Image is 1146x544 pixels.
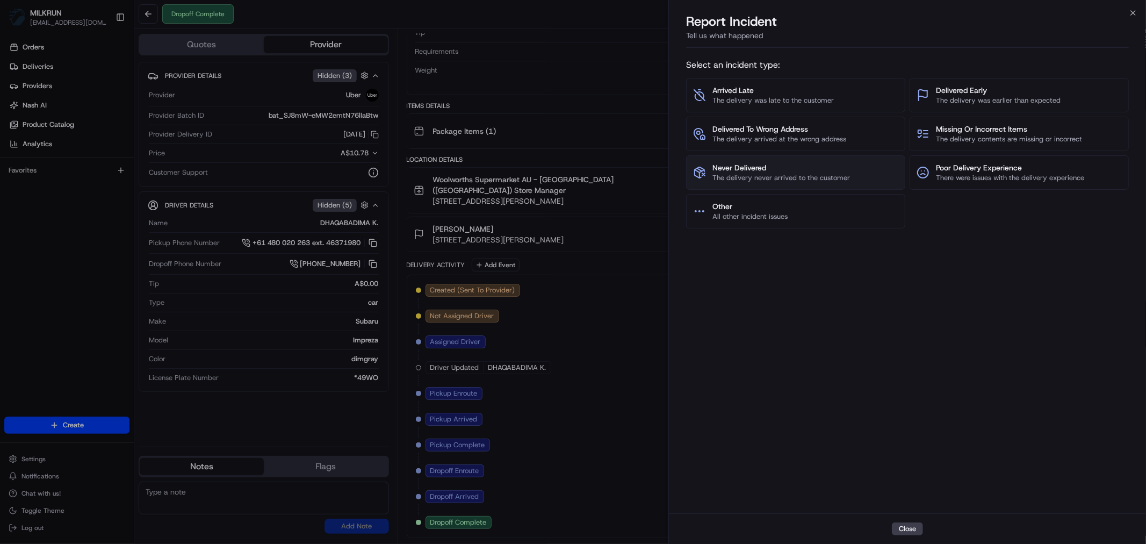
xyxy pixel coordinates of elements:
[686,155,905,190] button: Never DeliveredThe delivery never arrived to the customer
[712,85,834,96] span: Arrived Late
[686,30,1129,48] div: Tell us what happened
[936,173,1084,183] span: There were issues with the delivery experience
[936,162,1084,173] span: Poor Delivery Experience
[686,117,905,151] button: Delivered To Wrong AddressThe delivery arrived at the wrong address
[686,59,1129,71] span: Select an incident type:
[910,117,1129,151] button: Missing Or Incorrect ItemsThe delivery contents are missing or incorrect
[910,155,1129,190] button: Poor Delivery ExperienceThere were issues with the delivery experience
[936,96,1061,105] span: The delivery was earlier than expected
[936,85,1061,96] span: Delivered Early
[936,134,1082,144] span: The delivery contents are missing or incorrect
[892,522,923,535] button: Close
[936,124,1082,134] span: Missing Or Incorrect Items
[712,212,788,221] span: All other incident issues
[712,96,834,105] span: The delivery was late to the customer
[686,13,777,30] p: Report Incident
[686,194,905,228] button: OtherAll other incident issues
[686,78,905,112] button: Arrived LateThe delivery was late to the customer
[712,201,788,212] span: Other
[910,78,1129,112] button: Delivered EarlyThe delivery was earlier than expected
[712,173,850,183] span: The delivery never arrived to the customer
[712,162,850,173] span: Never Delivered
[712,134,846,144] span: The delivery arrived at the wrong address
[712,124,846,134] span: Delivered To Wrong Address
